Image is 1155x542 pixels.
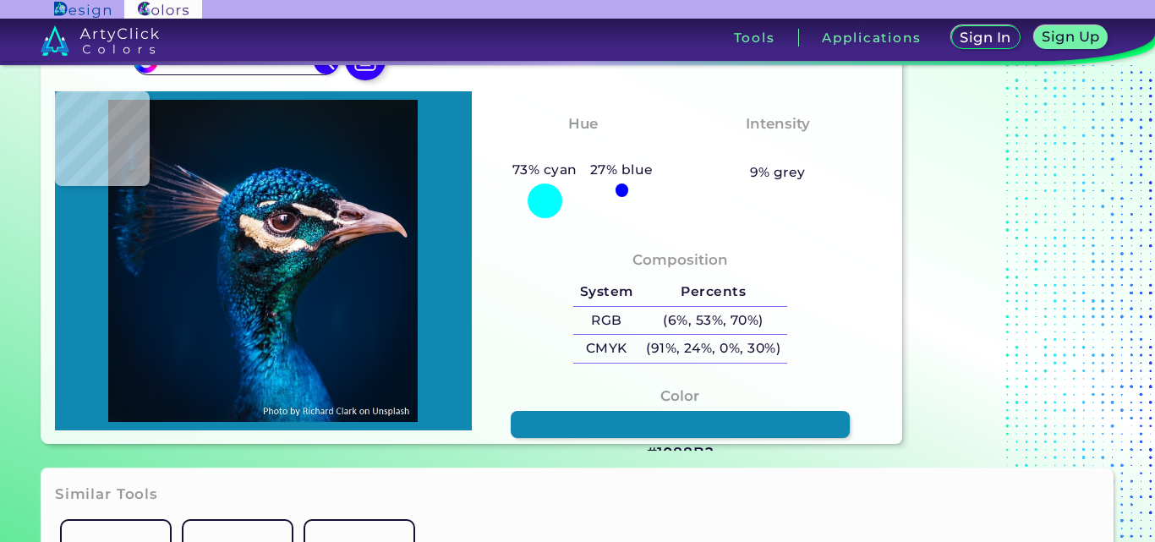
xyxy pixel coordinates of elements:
[506,159,583,181] h5: 73% cyan
[639,278,786,306] h5: Percents
[632,248,728,272] h4: Composition
[55,485,158,505] h3: Similar Tools
[528,139,638,159] h3: Bluish Cyan
[822,31,921,44] h3: Applications
[568,112,598,136] h4: Hue
[660,384,699,408] h4: Color
[54,2,111,18] img: ArtyClick Design logo
[741,139,814,159] h3: Vibrant
[41,25,160,56] img: logo_artyclick_colors_white.svg
[639,307,786,335] h5: (6%, 53%, 70%)
[639,335,786,363] h5: (91%, 24%, 0%, 30%)
[573,335,639,363] h5: CMYK
[746,112,810,136] h4: Intensity
[960,30,1010,44] h5: Sign In
[951,25,1021,49] a: Sign In
[573,307,639,335] h5: RGB
[734,31,775,44] h3: Tools
[573,278,639,306] h5: System
[750,162,806,183] h5: 9% grey
[583,159,660,181] h5: 27% blue
[1034,25,1108,49] a: Sign Up
[647,443,714,463] h3: #1088B2
[63,100,463,421] img: img_pavlin.jpg
[1042,30,1099,43] h5: Sign Up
